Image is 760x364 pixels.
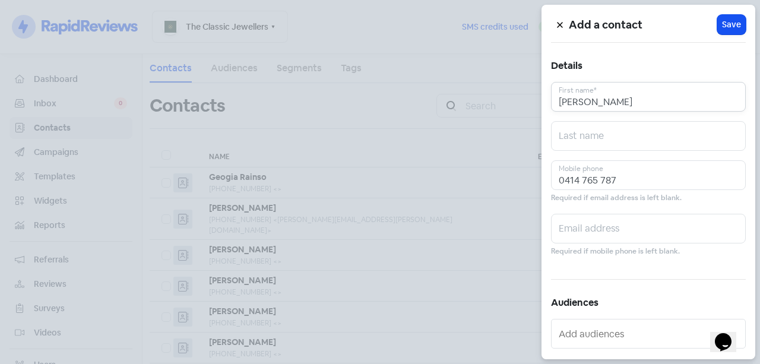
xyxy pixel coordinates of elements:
input: Email address [551,214,746,243]
iframe: chat widget [710,316,748,352]
small: Required if mobile phone is left blank. [551,246,680,257]
small: Required if email address is left blank. [551,192,682,204]
input: Last name [551,121,746,151]
h5: Audiences [551,294,746,312]
input: Mobile phone [551,160,746,190]
span: Save [722,18,741,31]
input: First name [551,82,746,112]
button: Save [717,15,746,34]
input: Add audiences [559,324,740,343]
h5: Details [551,57,746,75]
h5: Add a contact [569,16,717,34]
